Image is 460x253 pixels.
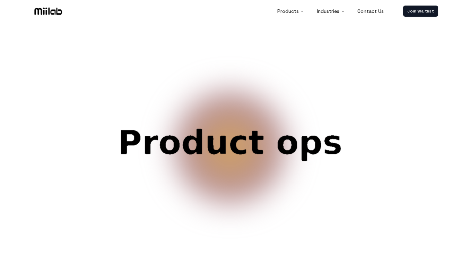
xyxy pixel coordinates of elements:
img: Logo [33,6,63,16]
nav: Main [272,4,389,18]
a: Logo [22,6,74,16]
a: Join Waitlist [403,6,438,17]
button: Products [272,4,310,18]
a: Contact Us [352,4,389,18]
button: Industries [311,4,350,18]
span: Customer service [74,126,386,193]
